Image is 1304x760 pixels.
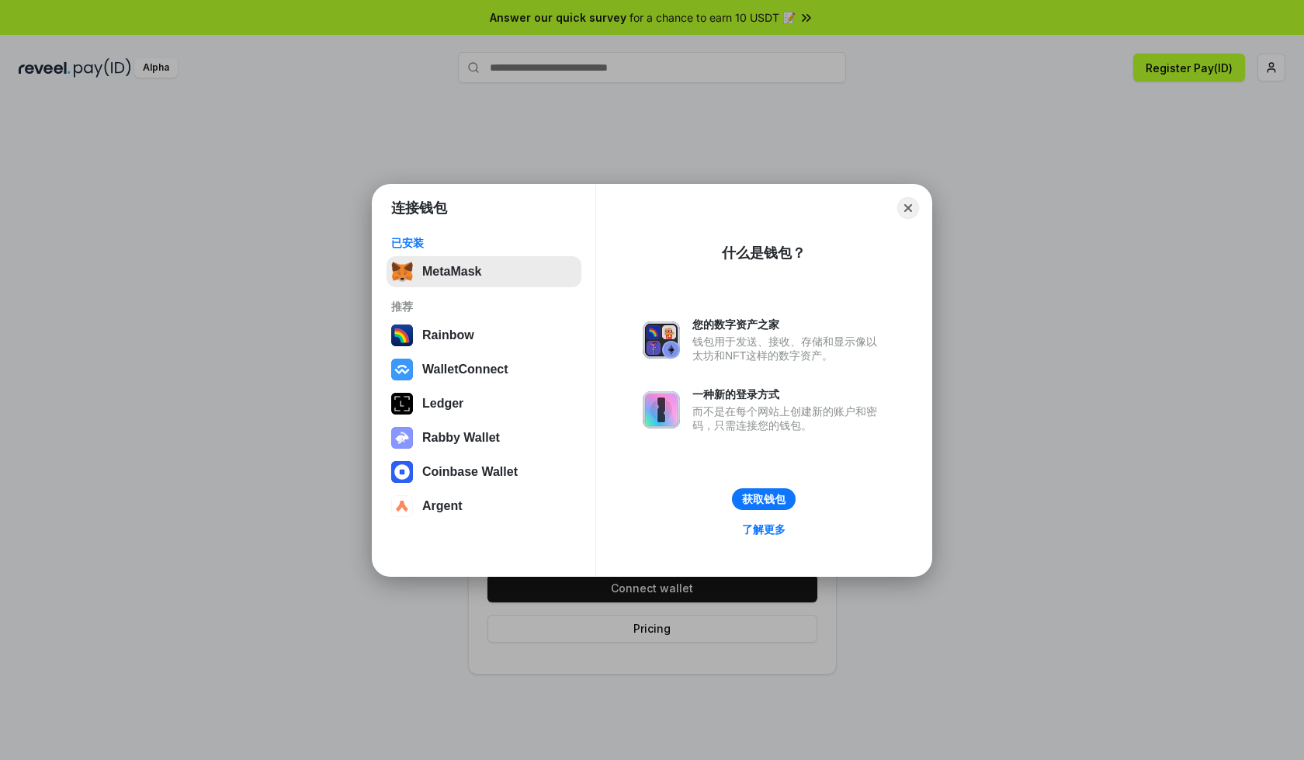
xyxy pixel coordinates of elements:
[733,519,795,540] a: 了解更多
[391,461,413,483] img: svg+xml,%3Csvg%20width%3D%2228%22%20height%3D%2228%22%20viewBox%3D%220%200%2028%2028%22%20fill%3D...
[387,422,581,453] button: Rabby Wallet
[391,300,577,314] div: 推荐
[422,499,463,513] div: Argent
[692,335,885,363] div: 钱包用于发送、接收、存储和显示像以太坊和NFT这样的数字资产。
[692,404,885,432] div: 而不是在每个网站上创建新的账户和密码，只需连接您的钱包。
[391,324,413,346] img: svg+xml,%3Csvg%20width%3D%22120%22%20height%3D%22120%22%20viewBox%3D%220%200%20120%20120%22%20fil...
[391,427,413,449] img: svg+xml,%3Csvg%20xmlns%3D%22http%3A%2F%2Fwww.w3.org%2F2000%2Fsvg%22%20fill%3D%22none%22%20viewBox...
[643,391,680,429] img: svg+xml,%3Csvg%20xmlns%3D%22http%3A%2F%2Fwww.w3.org%2F2000%2Fsvg%22%20fill%3D%22none%22%20viewBox...
[692,318,885,331] div: 您的数字资产之家
[897,197,919,219] button: Close
[643,321,680,359] img: svg+xml,%3Csvg%20xmlns%3D%22http%3A%2F%2Fwww.w3.org%2F2000%2Fsvg%22%20fill%3D%22none%22%20viewBox...
[391,359,413,380] img: svg+xml,%3Csvg%20width%3D%2228%22%20height%3D%2228%22%20viewBox%3D%220%200%2028%2028%22%20fill%3D...
[742,522,786,536] div: 了解更多
[391,495,413,517] img: svg+xml,%3Csvg%20width%3D%2228%22%20height%3D%2228%22%20viewBox%3D%220%200%2028%2028%22%20fill%3D...
[422,328,474,342] div: Rainbow
[422,363,508,377] div: WalletConnect
[387,491,581,522] button: Argent
[391,261,413,283] img: svg+xml,%3Csvg%20fill%3D%22none%22%20height%3D%2233%22%20viewBox%3D%220%200%2035%2033%22%20width%...
[387,256,581,287] button: MetaMask
[422,265,481,279] div: MetaMask
[422,431,500,445] div: Rabby Wallet
[387,354,581,385] button: WalletConnect
[387,456,581,488] button: Coinbase Wallet
[422,465,518,479] div: Coinbase Wallet
[742,492,786,506] div: 获取钱包
[387,320,581,351] button: Rainbow
[387,388,581,419] button: Ledger
[391,393,413,415] img: svg+xml,%3Csvg%20xmlns%3D%22http%3A%2F%2Fwww.w3.org%2F2000%2Fsvg%22%20width%3D%2228%22%20height%3...
[732,488,796,510] button: 获取钱包
[391,199,447,217] h1: 连接钱包
[692,387,885,401] div: 一种新的登录方式
[422,397,463,411] div: Ledger
[391,236,577,250] div: 已安装
[722,244,806,262] div: 什么是钱包？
